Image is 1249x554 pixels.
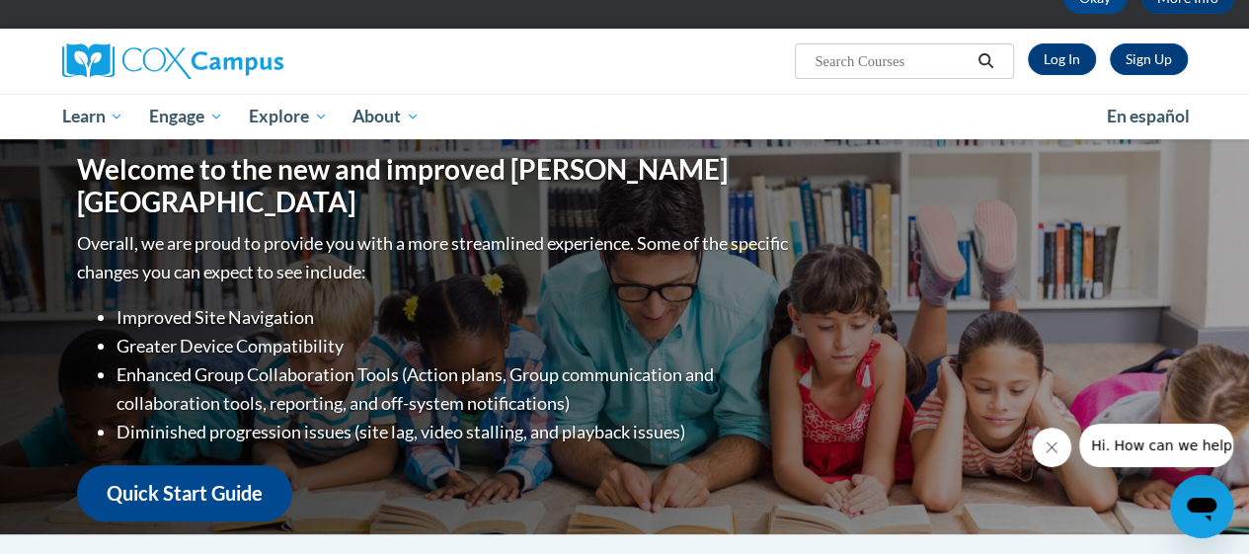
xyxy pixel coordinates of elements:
[117,360,793,418] li: Enhanced Group Collaboration Tools (Action plans, Group communication and collaboration tools, re...
[1107,106,1190,126] span: En español
[62,43,418,79] a: Cox Campus
[77,153,793,219] h1: Welcome to the new and improved [PERSON_NAME][GEOGRAPHIC_DATA]
[1094,96,1203,137] a: En español
[62,43,283,79] img: Cox Campus
[813,49,971,73] input: Search Courses
[1032,428,1071,467] iframe: Close message
[1110,43,1188,75] a: Register
[249,105,328,128] span: Explore
[136,94,236,139] a: Engage
[77,465,292,521] a: Quick Start Guide
[61,105,123,128] span: Learn
[12,14,160,30] span: Hi. How can we help?
[1028,43,1096,75] a: Log In
[49,94,137,139] a: Learn
[236,94,341,139] a: Explore
[117,332,793,360] li: Greater Device Compatibility
[352,105,420,128] span: About
[77,229,793,286] p: Overall, we are proud to provide you with a more streamlined experience. Some of the specific cha...
[971,49,1000,73] button: Search
[117,418,793,446] li: Diminished progression issues (site lag, video stalling, and playback issues)
[1170,475,1233,538] iframe: Button to launch messaging window
[340,94,432,139] a: About
[117,303,793,332] li: Improved Site Navigation
[149,105,223,128] span: Engage
[47,94,1203,139] div: Main menu
[1079,424,1233,467] iframe: Message from company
